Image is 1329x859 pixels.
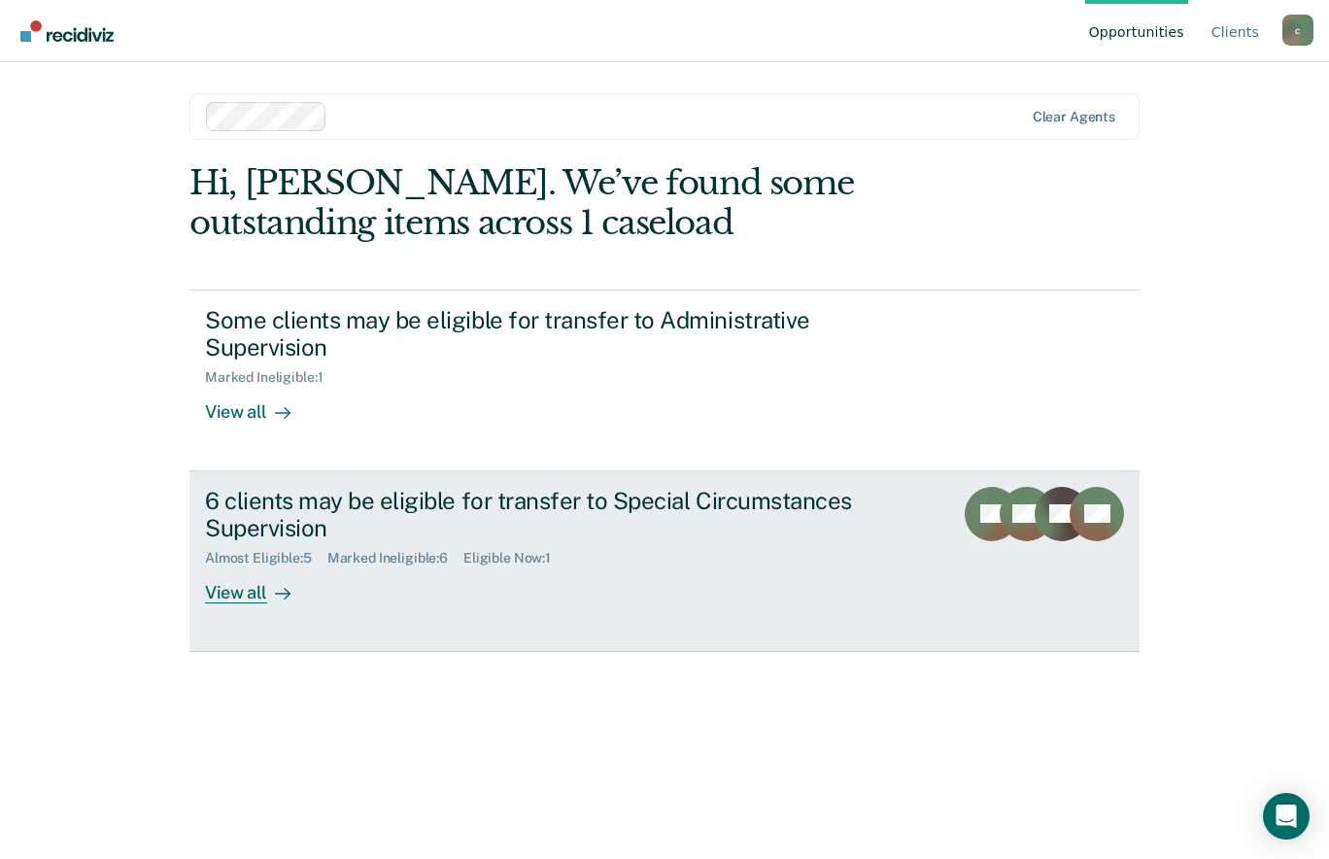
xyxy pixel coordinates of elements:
div: Hi, [PERSON_NAME]. We’ve found some outstanding items across 1 caseload [189,163,949,243]
div: Open Intercom Messenger [1263,793,1310,840]
div: Marked Ineligible : 1 [205,369,338,386]
div: c [1282,15,1313,46]
a: Some clients may be eligible for transfer to Administrative SupervisionMarked Ineligible:1View all [189,290,1140,471]
div: Marked Ineligible : 6 [327,550,463,567]
div: View all [205,567,314,604]
img: Recidiviz [20,20,114,42]
div: 6 clients may be eligible for transfer to Special Circumstances Supervision [205,487,887,543]
div: Some clients may be eligible for transfer to Administrative Supervision [205,306,887,362]
button: Profile dropdown button [1282,15,1313,46]
div: View all [205,386,314,424]
div: Clear agents [1033,109,1115,125]
div: Almost Eligible : 5 [205,550,327,567]
div: Eligible Now : 1 [463,550,566,567]
a: 6 clients may be eligible for transfer to Special Circumstances SupervisionAlmost Eligible:5Marke... [189,471,1140,652]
